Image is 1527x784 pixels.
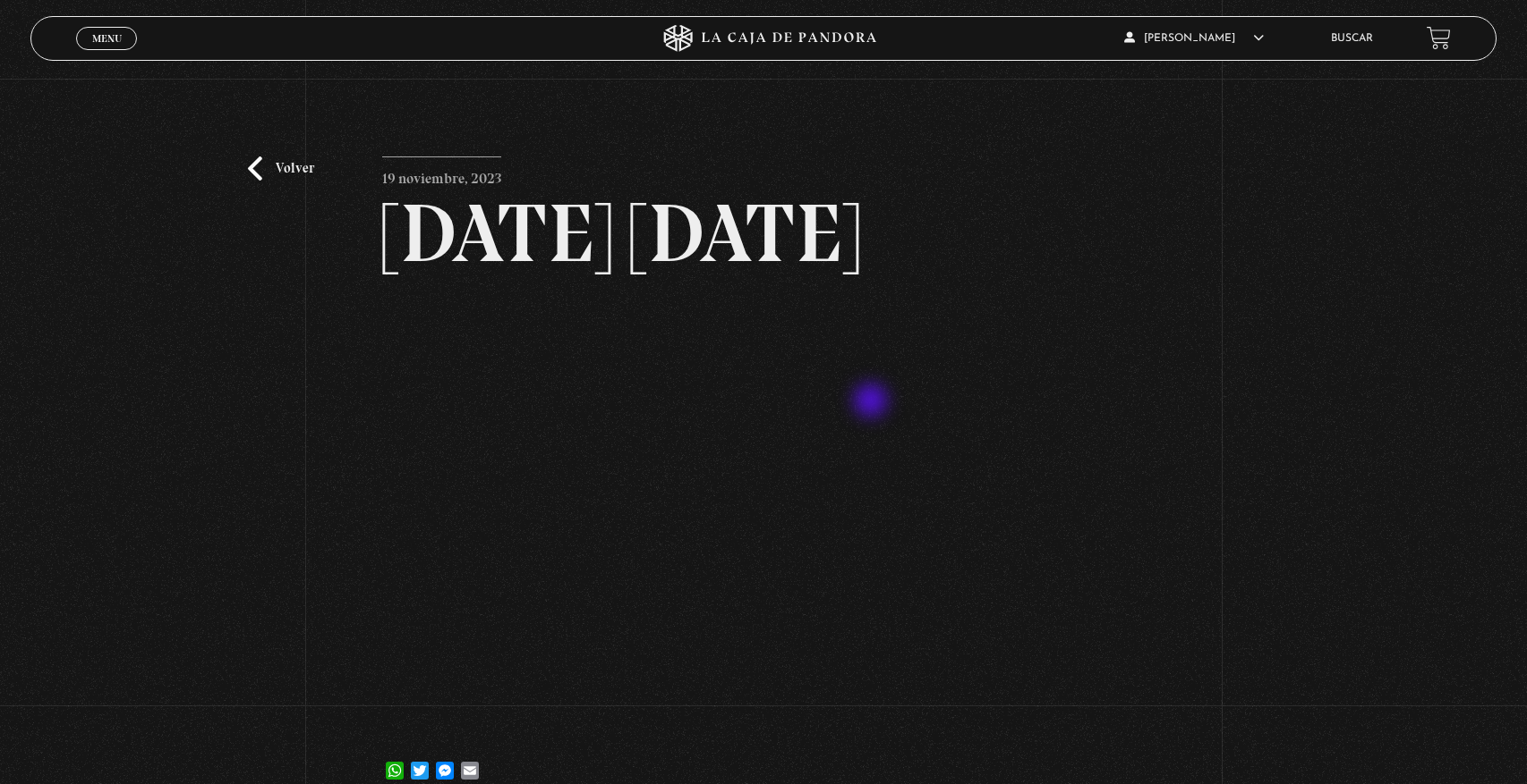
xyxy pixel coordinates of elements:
[1331,33,1373,44] a: Buscar
[407,744,432,780] a: Twitter
[432,744,457,780] a: Messenger
[1124,33,1264,44] span: [PERSON_NAME]
[382,192,1145,274] h2: [DATE] [DATE]
[248,156,314,181] a: Volver
[382,156,501,192] p: 19 noviembre, 2023
[1427,26,1451,50] a: View your shopping cart
[382,744,407,780] a: WhatsApp
[92,33,122,44] span: Menu
[457,744,482,780] a: Email
[86,47,128,60] span: Cerrar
